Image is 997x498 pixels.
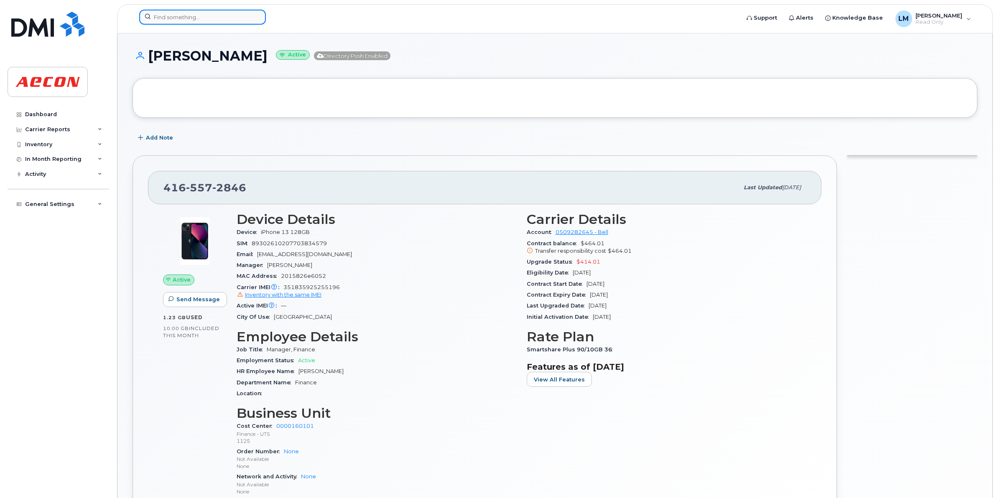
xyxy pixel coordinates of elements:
span: Finance [295,379,317,386]
h1: [PERSON_NAME] [133,48,977,63]
span: Order Number [237,448,284,455]
span: Device [237,229,261,235]
button: Add Note [133,130,180,145]
span: [DATE] [573,269,591,276]
span: Smartshare Plus 90/10GB 36 [527,346,617,353]
p: None [237,488,517,495]
a: 0509282645 - Bell [556,229,608,235]
h3: Business Unit [237,406,517,421]
span: [EMAIL_ADDRESS][DOMAIN_NAME] [257,251,352,257]
span: Carrier IMEI [237,284,283,290]
h3: Features as of [DATE] [527,362,807,372]
span: 416 [163,181,246,194]
span: $464.01 [608,248,632,254]
span: [DATE] [586,281,604,287]
span: Send Message [176,295,220,303]
span: Active IMEI [237,302,281,309]
span: Network and Activity [237,473,301,480]
span: 10.00 GB [163,325,189,331]
span: HR Employee Name [237,368,298,374]
button: Send Message [163,292,227,307]
span: Inventory with the same IMEI [245,292,321,298]
h3: Carrier Details [527,212,807,227]
span: [DATE] [590,292,608,298]
span: 89302610207703834579 [252,240,327,246]
span: Active [173,276,191,284]
span: Cost Center [237,423,276,429]
p: Not Available [237,455,517,462]
span: 1.23 GB [163,315,186,320]
p: Not Available [237,481,517,488]
span: Transfer responsibility cost [535,248,606,254]
span: Contract balance [527,240,581,246]
span: Contract Start Date [527,281,586,287]
span: [DATE] [782,184,801,191]
span: Location [237,390,266,396]
span: iPhone 13 128GB [261,229,310,235]
span: included this month [163,325,219,339]
span: [DATE] [589,302,607,309]
span: 557 [186,181,212,194]
span: Upgrade Status [527,259,576,265]
span: 2015826e6052 [281,273,326,279]
p: None [237,462,517,470]
span: Active [298,357,315,363]
a: Inventory with the same IMEI [237,292,321,298]
span: Directory Push Enabled [314,51,390,60]
span: Last Upgraded Date [527,302,589,309]
span: [DATE] [593,314,611,320]
h3: Rate Plan [527,329,807,344]
a: None [301,473,316,480]
a: None [284,448,299,455]
h3: Employee Details [237,329,517,344]
span: Account [527,229,556,235]
span: — [281,302,286,309]
span: used [186,314,203,320]
span: [PERSON_NAME] [298,368,344,374]
button: View All Features [527,372,592,387]
span: 2846 [212,181,246,194]
span: City Of Use [237,314,274,320]
span: $414.01 [576,259,600,265]
span: MAC Address [237,273,281,279]
span: [PERSON_NAME] [267,262,312,268]
h3: Device Details [237,212,517,227]
a: 0000160101 [276,423,314,429]
span: Last updated [744,184,782,191]
span: Add Note [146,134,173,142]
span: Initial Activation Date [527,314,593,320]
span: Contract Expiry Date [527,292,590,298]
span: $464.01 [527,240,807,255]
span: Eligibility Date [527,269,573,276]
span: [GEOGRAPHIC_DATA] [274,314,332,320]
span: 351835925255196 [237,284,517,299]
img: image20231002-3703462-1ig824h.jpeg [170,216,220,266]
p: Finance - UTS [237,430,517,437]
span: Manager, Finance [267,346,315,353]
span: Job Title [237,346,267,353]
span: SIM [237,240,252,246]
p: 1125 [237,437,517,445]
span: Department Name [237,379,295,386]
span: Email [237,251,257,257]
span: View All Features [534,376,585,384]
span: Manager [237,262,267,268]
span: Employment Status [237,357,298,363]
small: Active [276,50,310,60]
